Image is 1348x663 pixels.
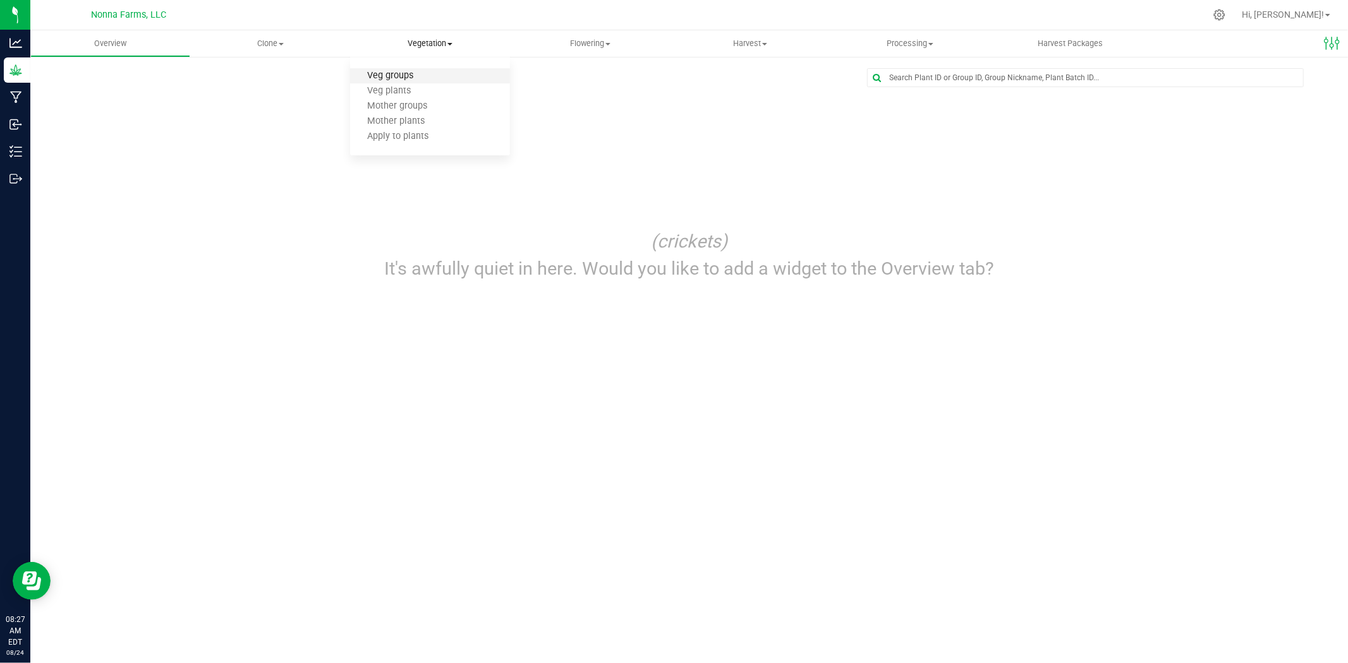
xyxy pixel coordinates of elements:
a: Clone [190,30,350,57]
span: Veg groups [350,71,430,81]
inline-svg: Analytics [9,37,22,49]
input: Search Plant ID or Group ID, Group Nickname, Plant Batch ID... [868,69,1303,87]
span: Clone [191,38,349,49]
inline-svg: Inbound [9,118,22,131]
a: Vegetation Veg groups Veg plants Mother groups Mother plants Apply to plants [350,30,510,57]
a: Flowering [510,30,670,57]
span: Veg plants [350,86,428,97]
a: Overview [30,30,190,57]
a: Harvest Packages [990,30,1150,57]
span: Flowering [511,38,669,49]
i: (crickets) [651,230,727,252]
span: Vegetation [350,38,510,49]
span: Processing [831,38,990,49]
div: Manage settings [1211,9,1227,21]
inline-svg: Inventory [9,145,22,158]
span: Hi, [PERSON_NAME]! [1242,9,1324,20]
a: Harvest [671,30,830,57]
iframe: Resource center [13,562,51,600]
inline-svg: Grow [9,64,22,76]
span: Harvest Packages [1021,38,1120,49]
span: Mother plants [350,116,442,127]
span: Nonna Farms, LLC [92,9,167,20]
p: It's awfully quiet in here. Would you like to add a widget to the Overview tab? [380,255,998,282]
inline-svg: Outbound [9,172,22,185]
span: Apply to plants [350,131,446,142]
span: Mother groups [350,101,444,112]
span: Overview [77,38,143,49]
p: 08/24 [6,648,25,657]
p: 08:27 AM EDT [6,614,25,648]
inline-svg: Manufacturing [9,91,22,104]
a: Processing [830,30,990,57]
span: Harvest [671,38,830,49]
